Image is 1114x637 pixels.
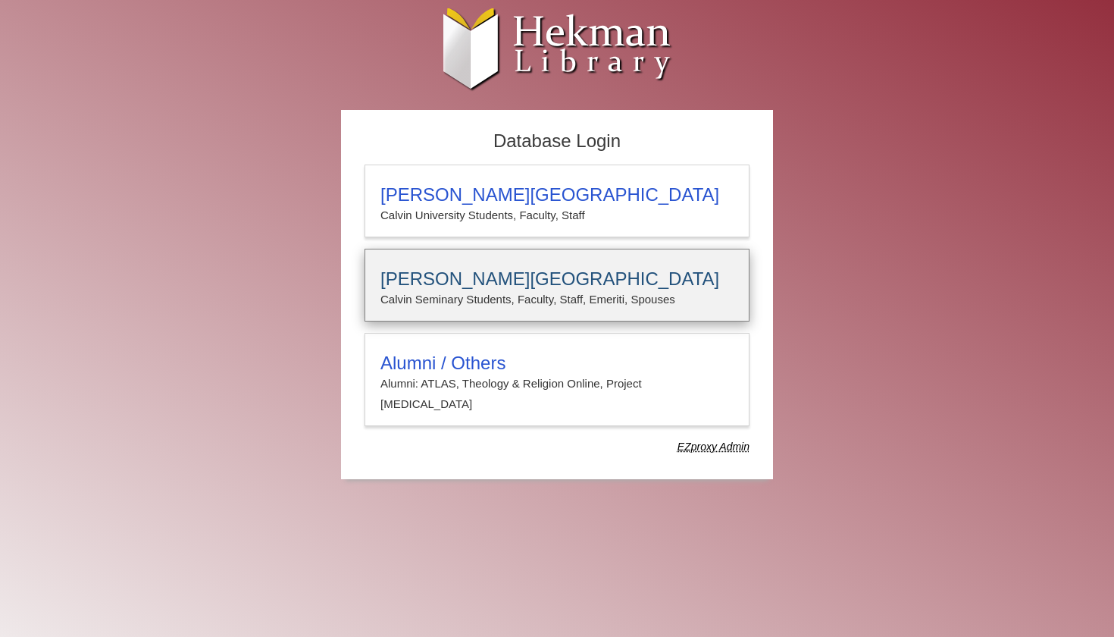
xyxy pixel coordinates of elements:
[380,353,734,414] summary: Alumni / OthersAlumni: ATLAS, Theology & Religion Online, Project [MEDICAL_DATA]
[380,353,734,374] h3: Alumni / Others
[365,249,749,322] a: [PERSON_NAME][GEOGRAPHIC_DATA]Calvin Seminary Students, Faculty, Staff, Emeriti, Spouses
[380,268,734,290] h3: [PERSON_NAME][GEOGRAPHIC_DATA]
[380,184,734,206] h3: [PERSON_NAME][GEOGRAPHIC_DATA]
[677,441,749,453] dfn: Use Alumni login
[380,206,734,225] p: Calvin University Students, Faculty, Staff
[357,126,757,157] h2: Database Login
[365,165,749,237] a: [PERSON_NAME][GEOGRAPHIC_DATA]Calvin University Students, Faculty, Staff
[380,374,734,414] p: Alumni: ATLAS, Theology & Religion Online, Project [MEDICAL_DATA]
[380,290,734,309] p: Calvin Seminary Students, Faculty, Staff, Emeriti, Spouses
